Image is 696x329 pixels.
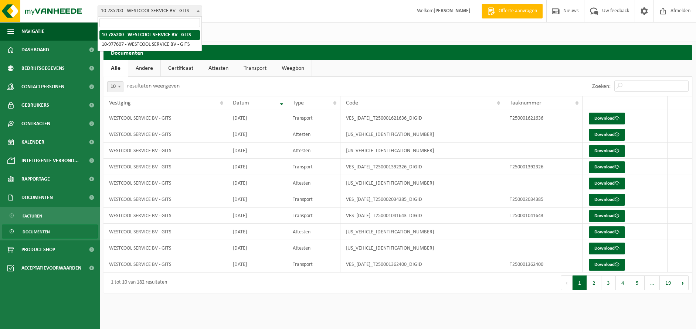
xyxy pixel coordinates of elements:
a: Certificaat [161,60,201,77]
span: Facturen [23,209,42,223]
button: 3 [601,275,616,290]
td: VES_[DATE]_T250001362400_DIGID [340,256,504,273]
a: Andere [128,60,160,77]
button: 1 [573,275,587,290]
td: [DATE] [227,240,287,256]
label: resultaten weergeven [127,83,180,89]
td: [US_VEHICLE_IDENTIFICATION_NUMBER] [340,175,504,191]
td: Transport [287,208,340,224]
a: Documenten [2,225,98,239]
td: Attesten [287,224,340,240]
span: Bedrijfsgegevens [21,59,65,78]
td: [DATE] [227,175,287,191]
span: Gebruikers [21,96,49,114]
td: WESTCOOL SERVICE BV - GITS [103,191,227,208]
span: Kalender [21,133,44,151]
span: Vestiging [109,100,131,106]
a: Facturen [2,209,98,223]
td: VES_[DATE]_T250002034385_DIGID [340,191,504,208]
td: Transport [287,159,340,175]
span: Taaknummer [510,100,541,106]
a: Download [589,145,625,157]
td: WESTCOOL SERVICE BV - GITS [103,208,227,224]
a: Download [589,113,625,124]
td: WESTCOOL SERVICE BV - GITS [103,175,227,191]
span: Product Shop [21,240,55,259]
button: 19 [660,275,677,290]
span: 10-785200 - WESTCOOL SERVICE BV - GITS [98,6,202,17]
a: Download [589,243,625,254]
td: [US_VEHICLE_IDENTIFICATION_NUMBER] [340,143,504,159]
span: Contactpersonen [21,78,64,96]
td: WESTCOOL SERVICE BV - GITS [103,256,227,273]
td: [DATE] [227,143,287,159]
td: VES_[DATE]_T250001392326_DIGID [340,159,504,175]
td: Transport [287,110,340,126]
a: Download [589,178,625,189]
a: Alle [103,60,128,77]
td: T250001392326 [504,159,583,175]
td: WESTCOOL SERVICE BV - GITS [103,143,227,159]
button: 5 [630,275,645,290]
a: Attesten [201,60,236,77]
h2: Documenten [103,45,692,59]
div: 1 tot 10 van 182 resultaten [107,276,167,289]
span: 10-785200 - WESTCOOL SERVICE BV - GITS [98,6,202,16]
span: Datum [233,100,249,106]
span: Rapportage [21,170,50,188]
a: Weegbon [274,60,312,77]
span: Documenten [21,188,53,207]
td: Transport [287,256,340,273]
td: WESTCOOL SERVICE BV - GITS [103,224,227,240]
a: Offerte aanvragen [482,4,543,18]
td: [DATE] [227,191,287,208]
td: VES_[DATE]_T250001041643_DIGID [340,208,504,224]
span: Acceptatievoorwaarden [21,259,81,277]
td: Attesten [287,143,340,159]
li: 10-977607 - WESTCOOL SERVICE BV - GITS [99,40,200,49]
span: Offerte aanvragen [497,7,539,15]
span: Intelligente verbond... [21,151,79,170]
td: WESTCOOL SERVICE BV - GITS [103,110,227,126]
td: [US_VEHICLE_IDENTIFICATION_NUMBER] [340,126,504,143]
td: [DATE] [227,126,287,143]
td: VES_[DATE]_T250001621636_DIGID [340,110,504,126]
span: 10 [108,82,123,92]
span: … [645,275,660,290]
td: T250001041643 [504,208,583,224]
span: Dashboard [21,41,49,59]
button: 4 [616,275,630,290]
td: [DATE] [227,110,287,126]
td: [DATE] [227,208,287,224]
span: 10 [107,81,123,92]
td: [DATE] [227,159,287,175]
td: Attesten [287,240,340,256]
a: Download [589,194,625,206]
td: WESTCOOL SERVICE BV - GITS [103,240,227,256]
a: Transport [236,60,274,77]
span: Contracten [21,114,50,133]
td: [US_VEHICLE_IDENTIFICATION_NUMBER] [340,224,504,240]
a: Download [589,259,625,271]
td: [DATE] [227,224,287,240]
td: [DATE] [227,256,287,273]
button: Previous [561,275,573,290]
td: T250001621636 [504,110,583,126]
td: WESTCOOL SERVICE BV - GITS [103,126,227,143]
td: Transport [287,191,340,208]
label: Zoeken: [592,83,611,89]
td: Attesten [287,175,340,191]
td: WESTCOOL SERVICE BV - GITS [103,159,227,175]
td: T250001362400 [504,256,583,273]
a: Download [589,226,625,238]
a: Download [589,129,625,141]
span: Documenten [23,225,50,239]
button: Next [677,275,689,290]
td: Attesten [287,126,340,143]
span: Code [346,100,358,106]
strong: [PERSON_NAME] [434,8,471,14]
a: Download [589,210,625,222]
td: [US_VEHICLE_IDENTIFICATION_NUMBER] [340,240,504,256]
span: Type [293,100,304,106]
a: Download [589,161,625,173]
